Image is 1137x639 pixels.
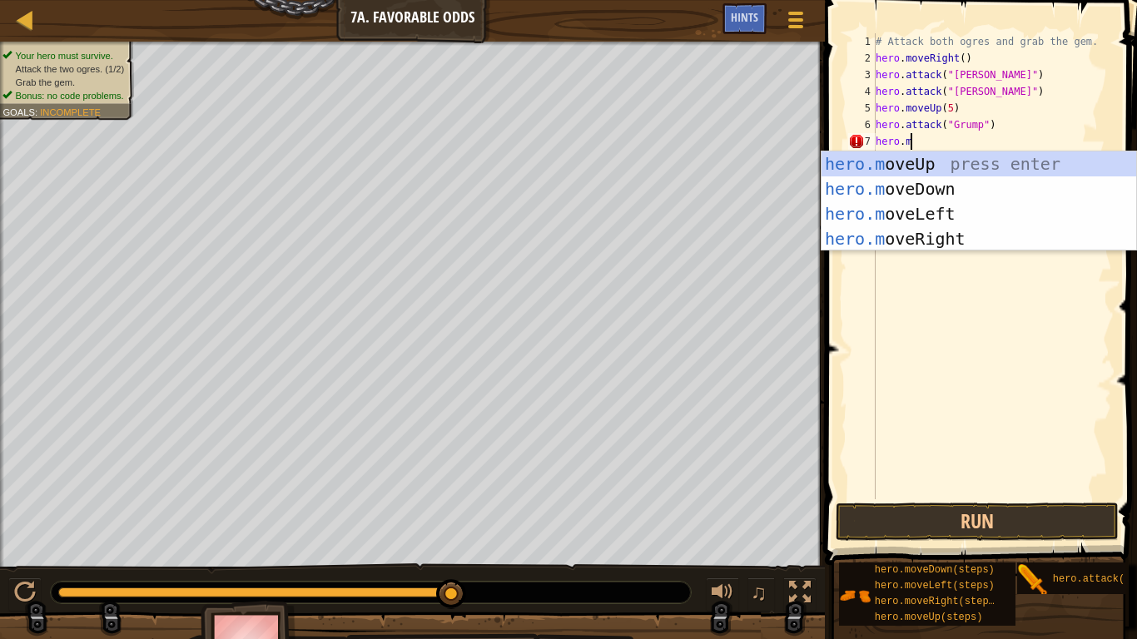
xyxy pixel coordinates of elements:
[839,580,871,612] img: portrait.png
[747,577,776,612] button: ♫
[875,580,995,592] span: hero.moveLeft(steps)
[848,83,876,100] div: 4
[848,133,876,150] div: 7
[836,503,1119,541] button: Run
[848,116,876,133] div: 6
[2,62,124,76] li: Attack the two ogres.
[775,3,817,42] button: Show game menu
[16,77,76,87] span: Grab the gem.
[16,50,113,61] span: Your hero must survive.
[848,67,876,83] div: 3
[1017,564,1049,596] img: portrait.png
[848,150,876,166] div: 8
[848,50,876,67] div: 2
[875,564,995,576] span: hero.moveDown(steps)
[40,106,101,117] span: Incomplete
[16,90,124,101] span: Bonus: no code problems.
[2,89,124,102] li: Bonus: no code problems.
[731,9,758,25] span: Hints
[848,33,876,50] div: 1
[35,106,40,117] span: :
[875,612,983,623] span: hero.moveUp(steps)
[2,106,35,117] span: Goals
[783,577,817,612] button: Toggle fullscreen
[2,76,124,89] li: Grab the gem.
[2,49,124,62] li: Your hero must survive.
[8,577,42,612] button: Ctrl + P: Pause
[706,577,739,612] button: Adjust volume
[751,580,767,605] span: ♫
[16,63,125,74] span: Attack the two ogres. (1/2)
[875,596,1000,607] span: hero.moveRight(steps)
[848,100,876,116] div: 5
